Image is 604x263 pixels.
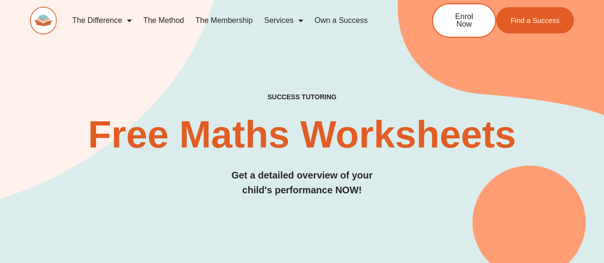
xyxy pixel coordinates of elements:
a: Own a Success [309,10,373,32]
h3: Get a detailed overview of your child's performance NOW! [30,168,574,198]
a: The Method [138,10,190,32]
span: Enrol Now [447,13,481,28]
a: Find a Success [496,7,574,33]
a: Services [258,10,308,32]
span: Find a Success [510,17,560,24]
a: Enrol Now [432,3,496,38]
h2: Free Maths Worksheets​ [30,116,574,154]
a: The Difference [66,10,138,32]
nav: Menu [66,10,401,32]
h4: SUCCESS TUTORING​ [30,93,574,101]
a: The Membership [190,10,258,32]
